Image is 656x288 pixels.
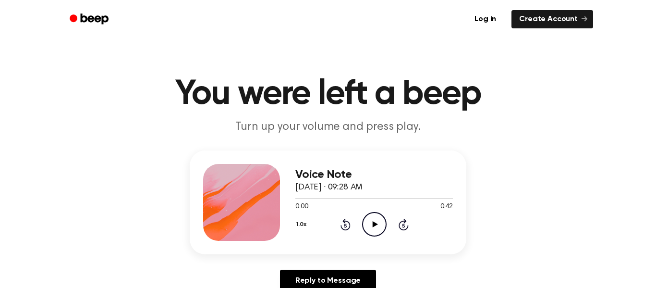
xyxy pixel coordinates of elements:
a: Beep [63,10,117,29]
a: Create Account [511,10,593,28]
button: 1.0x [295,216,310,233]
span: [DATE] · 09:28 AM [295,183,363,192]
a: Log in [465,8,506,30]
h1: You were left a beep [82,77,574,112]
span: 0:00 [295,202,308,212]
h3: Voice Note [295,168,453,181]
p: Turn up your volume and press play. [144,119,512,135]
span: 0:42 [440,202,453,212]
